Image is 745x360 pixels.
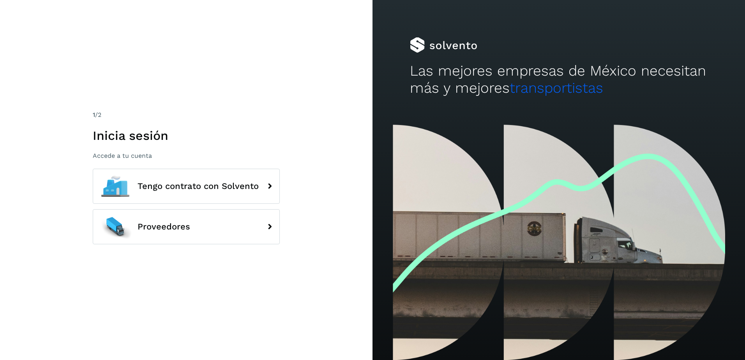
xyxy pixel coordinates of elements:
[138,182,259,191] span: Tengo contrato con Solvento
[93,209,280,244] button: Proveedores
[93,111,95,118] span: 1
[410,62,708,97] h2: Las mejores empresas de México necesitan más y mejores
[93,152,280,159] p: Accede a tu cuenta
[510,79,603,96] span: transportistas
[138,222,190,231] span: Proveedores
[93,110,280,120] div: /2
[93,169,280,204] button: Tengo contrato con Solvento
[93,128,280,143] h1: Inicia sesión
